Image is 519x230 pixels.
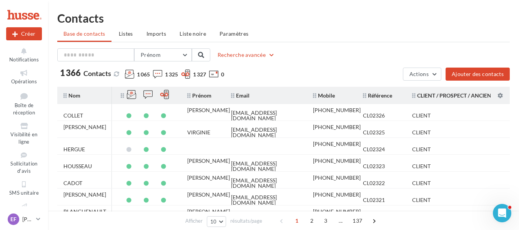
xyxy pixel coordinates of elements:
[412,113,431,118] div: CLIENT
[231,127,301,138] div: [EMAIL_ADDRESS][DOMAIN_NAME]
[313,124,361,130] div: [PHONE_NUMBER]
[83,69,111,78] span: Contacts
[57,12,510,24] h1: Contacts
[6,67,42,86] a: Opérations
[119,30,133,37] span: Listes
[185,217,203,225] span: Afficher
[63,164,92,169] div: HOUSSEAU
[313,175,361,180] div: [PHONE_NUMBER]
[6,212,42,227] a: EF [PERSON_NAME]
[363,113,385,118] div: CL02326
[207,216,226,227] button: 10
[363,130,385,135] div: CL02325
[412,197,431,203] div: CLIENT
[363,180,385,186] div: CL02322
[412,130,431,135] div: CLIENT
[210,218,217,225] span: 10
[22,215,33,223] p: [PERSON_NAME]
[231,195,301,205] div: [EMAIL_ADDRESS][DOMAIN_NAME]
[141,51,161,58] span: Prénom
[221,71,224,78] span: 0
[146,30,166,37] span: Imports
[13,102,35,116] span: Boîte de réception
[403,68,441,81] button: Actions
[60,69,81,77] span: 1 366
[215,50,278,60] button: Recherche avancée
[313,158,361,164] div: [PHONE_NUMBER]
[6,201,42,220] a: Campagnes
[412,180,431,186] div: CLIENT
[6,149,42,175] a: Sollicitation d'avis
[313,108,361,113] div: [PHONE_NUMBER]
[6,27,42,40] div: Nouvelle campagne
[6,89,42,117] a: Boîte de réception
[187,92,211,99] span: Prénom
[349,215,365,227] span: 137
[363,92,392,99] span: Référence
[412,164,431,169] div: CLIENT
[63,124,106,130] div: [PERSON_NAME]
[9,56,39,63] span: Notifications
[187,209,230,214] div: [PERSON_NAME]
[193,71,206,78] span: 1 327
[6,179,42,197] a: SMS unitaire
[319,215,332,227] span: 3
[313,192,361,197] div: [PHONE_NUMBER]
[187,158,230,164] div: [PERSON_NAME]
[363,164,385,169] div: CL02323
[137,71,150,78] span: 1 065
[187,175,230,180] div: [PERSON_NAME]
[313,92,335,99] span: Mobile
[165,71,178,78] span: 1 325
[231,178,301,189] div: [EMAIL_ADDRESS][DOMAIN_NAME]
[231,110,301,121] div: [EMAIL_ADDRESS][DOMAIN_NAME]
[231,161,301,172] div: [EMAIL_ADDRESS][DOMAIN_NAME]
[63,92,80,99] span: Nom
[412,92,491,99] span: CLIENT / PROSPECT / ANCIEN
[412,147,431,152] div: CLIENT
[230,217,262,225] span: résultats/page
[231,92,250,99] span: Email
[6,27,42,40] button: Créer
[446,68,510,81] button: Ajouter des contacts
[493,204,511,222] iframe: Intercom live chat
[63,180,82,186] div: CADOT
[180,30,206,37] span: Liste noire
[6,120,42,146] a: Visibilité en ligne
[63,113,83,118] div: COLLET
[363,197,385,203] div: CL02321
[63,192,106,197] div: [PERSON_NAME]
[63,209,106,214] div: PLANCHENAULT
[363,147,385,152] div: CL02324
[220,30,249,37] span: Paramètres
[187,130,210,135] div: VIRGINIE
[6,45,42,64] button: Notifications
[187,192,230,197] div: [PERSON_NAME]
[10,131,37,145] span: Visibilité en ligne
[409,71,429,77] span: Actions
[334,215,347,227] span: ...
[291,215,303,227] span: 1
[313,141,361,147] div: [PHONE_NUMBER]
[10,215,17,223] span: EF
[11,78,37,84] span: Opérations
[10,161,37,174] span: Sollicitation d'avis
[306,215,318,227] span: 2
[187,108,230,113] div: [PERSON_NAME]
[134,48,192,61] button: Prénom
[313,209,361,214] div: [PHONE_NUMBER]
[9,190,39,196] span: SMS unitaire
[63,147,85,152] div: HERGUE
